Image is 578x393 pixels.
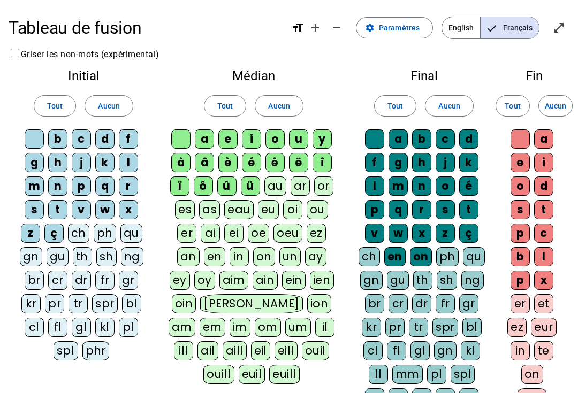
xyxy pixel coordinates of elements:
div: ez [507,318,527,337]
div: spl [54,341,78,360]
div: [PERSON_NAME] [200,294,302,313]
div: ê [265,153,285,172]
div: cr [389,294,408,313]
div: q [389,200,408,219]
label: Griser les non-mots (expérimental) [9,49,159,59]
div: kr [21,294,41,313]
button: Tout [496,95,530,117]
div: en [204,247,225,266]
div: au [264,176,286,196]
div: l [119,153,138,172]
div: l [365,176,384,196]
div: x [534,271,553,290]
div: spr [92,294,118,313]
span: Aucun [98,99,119,112]
mat-icon: format_size [292,21,305,34]
div: er [511,294,530,313]
div: gr [119,271,138,290]
div: fr [95,271,115,290]
button: Aucun [425,95,473,117]
div: em [200,318,225,337]
div: w [389,224,408,243]
span: Paramètres [379,21,420,34]
div: gu [387,271,409,290]
div: o [265,129,285,149]
div: g [25,153,44,172]
h1: Tableau de fusion [9,11,283,45]
div: gn [360,271,383,290]
div: on [410,247,432,266]
mat-icon: remove [330,21,343,34]
div: fl [48,318,67,337]
div: ph [94,224,116,243]
div: s [511,200,530,219]
div: v [365,224,384,243]
div: d [459,129,478,149]
div: ô [194,176,213,196]
div: bl [122,294,141,313]
div: eur [531,318,557,337]
div: ouil [302,341,329,360]
div: c [436,129,455,149]
div: ey [170,271,190,290]
div: euill [269,365,299,384]
div: mm [392,365,423,384]
div: r [412,200,431,219]
span: Aucun [268,99,290,112]
div: p [72,176,91,196]
div: a [195,129,214,149]
div: f [365,153,384,172]
div: g [389,153,408,172]
div: kl [461,341,480,360]
div: cr [48,271,67,290]
div: eill [275,341,298,360]
div: th [413,271,432,290]
div: ez [307,224,326,243]
div: e [511,153,530,172]
div: ll [369,365,388,384]
div: v [72,200,91,219]
span: Tout [387,99,403,112]
div: aill [223,341,247,360]
div: cl [363,341,383,360]
div: è [218,153,238,172]
span: Tout [217,99,233,112]
div: k [459,153,478,172]
div: ç [44,224,64,243]
span: Tout [505,99,520,112]
div: o [511,176,530,196]
div: spl [451,365,475,384]
div: in [511,341,530,360]
div: tr [69,294,88,313]
div: ay [305,247,326,266]
div: br [365,294,384,313]
div: aim [219,271,249,290]
div: ouill [203,365,234,384]
div: a [389,129,408,149]
div: un [279,247,301,266]
div: ï [170,176,189,196]
h2: Final [358,70,490,82]
div: kl [95,318,115,337]
span: Aucun [545,99,566,112]
div: dr [72,271,91,290]
div: ng [461,271,484,290]
div: in [230,247,249,266]
span: Tout [47,99,63,112]
div: l [534,247,553,266]
h2: Initial [17,70,150,82]
div: gn [20,247,42,266]
div: en [384,247,406,266]
div: p [365,200,384,219]
div: eau [224,200,254,219]
div: pr [45,294,64,313]
span: English [442,17,480,38]
div: sh [437,271,457,290]
div: kr [362,318,381,337]
div: d [534,176,553,196]
div: m [389,176,408,196]
div: ng [121,247,143,266]
div: pr [385,318,405,337]
div: pl [427,365,446,384]
div: es [175,200,195,219]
